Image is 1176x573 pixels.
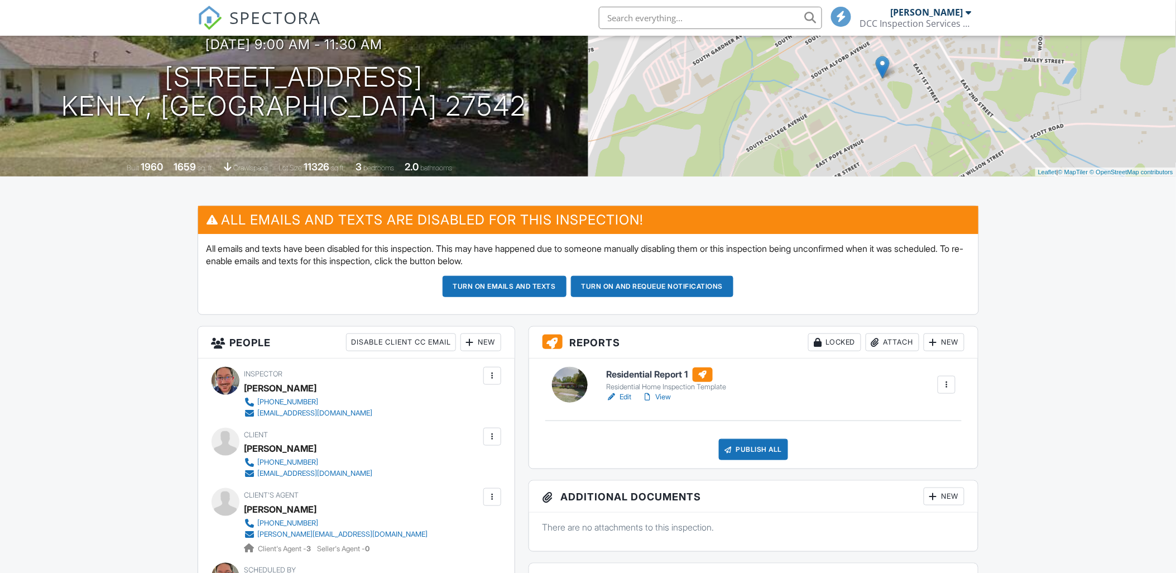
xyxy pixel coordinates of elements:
div: 11326 [304,161,329,173]
a: [EMAIL_ADDRESS][DOMAIN_NAME] [244,408,373,419]
div: 1960 [141,161,163,173]
a: Edit [606,391,631,403]
a: View [642,391,671,403]
div: [PHONE_NUMBER] [258,398,319,407]
h6: Residential Report 1 [606,367,727,382]
div: DCC Inspection Services LLC [860,18,972,29]
div: Publish All [719,439,789,460]
span: Built [127,164,139,172]
div: Attach [866,333,919,351]
span: bedrooms [363,164,394,172]
div: [PHONE_NUMBER] [258,458,319,467]
div: [PERSON_NAME] [891,7,963,18]
a: [PHONE_NUMBER] [244,457,373,468]
div: [PERSON_NAME][EMAIL_ADDRESS][DOMAIN_NAME] [258,530,428,539]
a: [PERSON_NAME] [244,501,317,518]
h3: Additional Documents [529,481,978,513]
button: Turn on emails and texts [443,276,567,297]
div: [EMAIL_ADDRESS][DOMAIN_NAME] [258,469,373,478]
a: [PHONE_NUMBER] [244,518,428,529]
div: 2.0 [405,161,419,173]
div: New [924,333,964,351]
span: sq.ft. [331,164,345,172]
strong: 3 [307,545,311,553]
div: 1659 [174,161,196,173]
p: There are no attachments to this inspection. [543,521,965,533]
div: [PERSON_NAME] [244,380,317,397]
div: Residential Home Inspection Template [606,383,727,391]
span: sq. ft. [198,164,213,172]
span: Seller's Agent - [318,545,370,553]
span: SPECTORA [230,6,321,29]
span: bathrooms [420,164,452,172]
div: New [460,333,501,351]
div: New [924,488,964,505]
a: Leaflet [1038,169,1057,175]
h3: Reports [529,327,978,359]
span: Client's Agent [244,491,299,499]
img: The Best Home Inspection Software - Spectora [198,6,222,30]
span: Lot Size [279,164,302,172]
div: Disable Client CC Email [346,333,456,351]
a: Residential Report 1 Residential Home Inspection Template [606,367,727,392]
h3: People [198,327,515,359]
p: All emails and texts have been disabled for this inspection. This may have happened due to someon... [207,242,970,268]
div: [PERSON_NAME] [244,440,317,457]
h3: All emails and texts are disabled for this inspection! [198,206,978,233]
a: [EMAIL_ADDRESS][DOMAIN_NAME] [244,468,373,479]
a: © OpenStreetMap contributors [1090,169,1173,175]
span: Inspector [244,370,283,378]
strong: 0 [366,545,370,553]
button: Turn on and Requeue Notifications [571,276,734,297]
a: [PERSON_NAME][EMAIL_ADDRESS][DOMAIN_NAME] [244,529,428,540]
div: | [1035,168,1176,177]
h1: [STREET_ADDRESS] Kenly, [GEOGRAPHIC_DATA] 27542 [61,63,526,122]
div: Locked [808,333,861,351]
h3: [DATE] 9:00 am - 11:30 am [205,37,382,52]
div: [PHONE_NUMBER] [258,519,319,528]
div: [EMAIL_ADDRESS][DOMAIN_NAME] [258,409,373,418]
a: © MapTiler [1058,169,1088,175]
span: Client [244,431,268,439]
span: Client's Agent - [258,545,313,553]
div: 3 [356,161,362,173]
a: [PHONE_NUMBER] [244,397,373,408]
span: crawlspace [233,164,268,172]
input: Search everything... [599,7,822,29]
a: SPECTORA [198,15,321,39]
